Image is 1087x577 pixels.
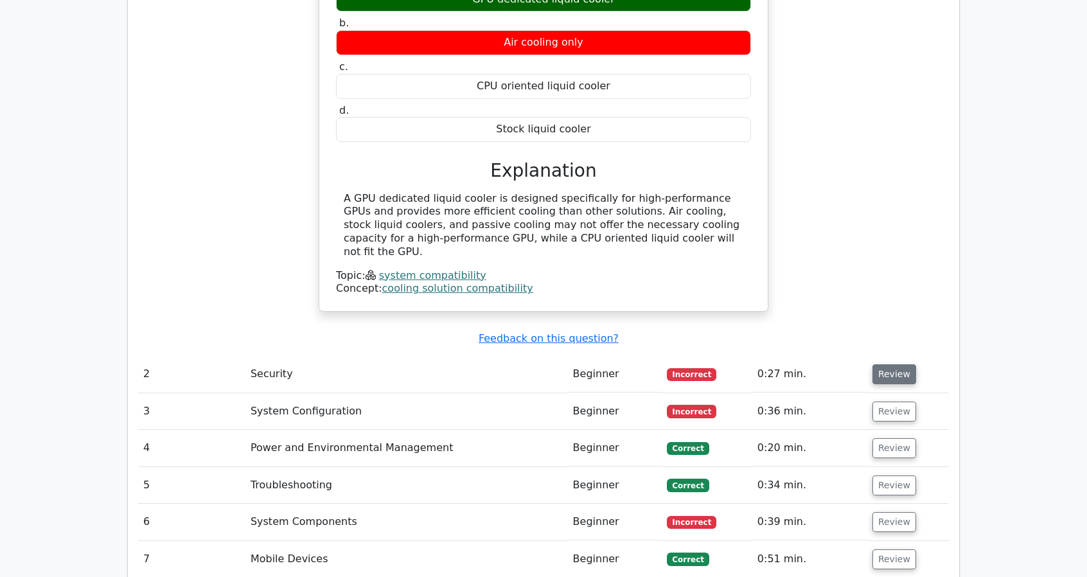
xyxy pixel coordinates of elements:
[245,393,568,430] td: System Configuration
[752,430,867,466] td: 0:20 min.
[382,282,533,294] a: cooling solution compatibility
[667,553,709,565] span: Correct
[336,282,751,296] div: Concept:
[752,393,867,430] td: 0:36 min.
[568,393,662,430] td: Beginner
[336,30,751,55] div: Air cooling only
[245,467,568,504] td: Troubleshooting
[872,438,916,458] button: Review
[872,549,916,569] button: Review
[339,104,349,116] span: d.
[336,74,751,99] div: CPU oriented liquid cooler
[379,269,486,281] a: system compatibility
[752,356,867,393] td: 0:27 min.
[568,504,662,540] td: Beginner
[344,160,743,182] h3: Explanation
[245,504,568,540] td: System Components
[752,504,867,540] td: 0:39 min.
[336,117,751,142] div: Stock liquid cooler
[138,467,245,504] td: 5
[344,192,743,259] div: A GPU dedicated liquid cooler is designed specifically for high-performance GPUs and provides mor...
[245,430,568,466] td: Power and Environmental Management
[872,512,916,532] button: Review
[138,430,245,466] td: 4
[568,430,662,466] td: Beginner
[245,356,568,393] td: Security
[138,504,245,540] td: 6
[479,332,619,344] a: Feedback on this question?
[872,475,916,495] button: Review
[568,356,662,393] td: Beginner
[568,467,662,504] td: Beginner
[752,467,867,504] td: 0:34 min.
[339,60,348,73] span: c.
[872,364,916,384] button: Review
[138,393,245,430] td: 3
[339,17,349,29] span: b.
[872,402,916,422] button: Review
[667,442,709,455] span: Correct
[336,269,751,283] div: Topic:
[667,479,709,492] span: Correct
[138,356,245,393] td: 2
[667,516,716,529] span: Incorrect
[667,368,716,381] span: Incorrect
[667,405,716,418] span: Incorrect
